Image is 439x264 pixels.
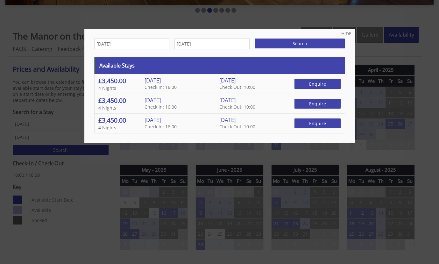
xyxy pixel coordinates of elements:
a: HIDE [341,31,351,37]
span: Check Out: 10:00 [219,84,255,90]
span: [DATE] [219,77,236,84]
input: Arrival Date [94,39,169,49]
p: 4 Nights [98,105,145,111]
input: Departure Date (Optional) [174,39,250,49]
span: Enquire [294,118,341,128]
span: Check In: 16:00 [145,124,177,130]
span: Check In: 16:00 [145,84,177,90]
span: [DATE] [145,96,161,104]
span: Enquire [294,99,341,109]
h3: Available Stays [99,62,340,69]
span: Check Out: 10:00 [219,124,255,130]
h4: £3,450.00 [98,116,145,125]
h4: £3,450.00 [98,76,145,85]
p: 4 Nights [98,125,145,131]
h4: £3,450.00 [98,96,145,105]
span: Enquire [294,79,341,89]
a: £3,450.00 4 Nights [DATE] Check In: 16:00 [DATE] Check Out: 10:00 Enquire [95,74,345,94]
span: Check In: 16:00 [145,104,177,110]
span: [DATE] [219,116,236,124]
input: Search [255,39,345,48]
span: [DATE] [145,116,161,124]
a: £3,450.00 4 Nights [DATE] Check In: 16:00 [DATE] Check Out: 10:00 Enquire [95,114,345,133]
p: 4 Nights [98,85,145,91]
a: £3,450.00 4 Nights [DATE] Check In: 16:00 [DATE] Check Out: 10:00 Enquire [95,94,345,114]
span: [DATE] [145,77,161,84]
span: [DATE] [219,96,236,104]
span: Check Out: 10:00 [219,104,255,110]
